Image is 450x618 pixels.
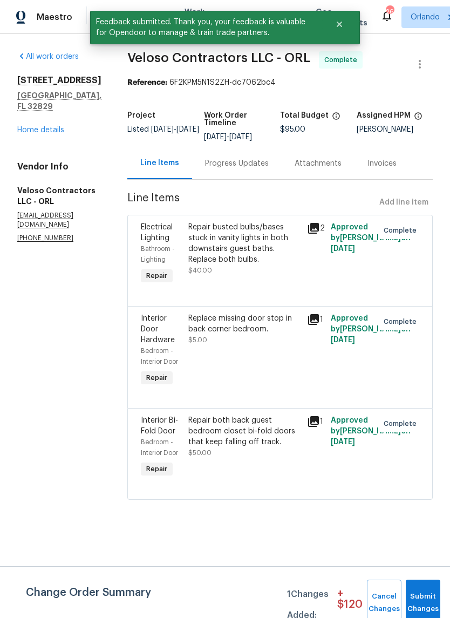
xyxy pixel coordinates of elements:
[331,417,411,446] span: Approved by [PERSON_NAME] on
[414,112,422,126] span: The hpm assigned to this work order.
[37,12,72,23] span: Maestro
[141,417,178,435] span: Interior Bi-Fold Door
[357,112,411,119] h5: Assigned HPM
[331,315,411,344] span: Approved by [PERSON_NAME] on
[188,313,301,335] div: Replace missing door stop in back corner bedroom.
[90,11,322,44] span: Feedback submitted. Thank you, your feedback is valuable for Opendoor to manage & train trade par...
[127,126,199,133] span: Listed
[127,51,310,64] span: Veloso Contractors LLC - ORL
[151,126,174,133] span: [DATE]
[188,450,212,456] span: $50.00
[151,126,199,133] span: -
[17,161,101,172] h4: Vendor Info
[188,267,212,274] span: $40.00
[331,438,355,446] span: [DATE]
[141,348,178,365] span: Bedroom - Interior Door
[331,336,355,344] span: [DATE]
[307,222,324,235] div: 2
[229,133,252,141] span: [DATE]
[141,246,175,263] span: Bathroom - Lighting
[204,133,227,141] span: [DATE]
[280,112,329,119] h5: Total Budget
[141,223,173,242] span: Electrical Lighting
[142,372,172,383] span: Repair
[331,245,355,253] span: [DATE]
[332,112,340,126] span: The total cost of line items that have been proposed by Opendoor. This sum includes line items th...
[176,126,199,133] span: [DATE]
[384,418,421,429] span: Complete
[295,158,342,169] div: Attachments
[142,464,172,474] span: Repair
[17,126,64,134] a: Home details
[280,126,305,133] span: $95.00
[188,415,301,447] div: Repair both back guest bedroom closet bi-fold doors that keep falling off track.
[316,6,367,28] span: Geo Assignments
[17,53,79,60] a: All work orders
[384,225,421,236] span: Complete
[142,270,172,281] span: Repair
[204,112,281,127] h5: Work Order Timeline
[205,158,269,169] div: Progress Updates
[140,158,179,168] div: Line Items
[307,313,324,326] div: 1
[384,316,421,327] span: Complete
[324,55,362,65] span: Complete
[185,6,212,28] span: Work Orders
[127,193,375,213] span: Line Items
[411,12,440,23] span: Orlando
[188,222,301,265] div: Repair busted bulbs/bases stuck in vanity lights in both downstairs guest baths. Replace both bulbs.
[141,315,175,344] span: Interior Door Hardware
[307,415,324,428] div: 1
[17,185,101,207] h5: Veloso Contractors LLC - ORL
[127,77,433,88] div: 6F2KPM5N1S2ZH-dc7062bc4
[386,6,393,17] div: 26
[357,126,433,133] div: [PERSON_NAME]
[204,133,252,141] span: -
[127,112,155,119] h5: Project
[331,223,411,253] span: Approved by [PERSON_NAME] on
[127,79,167,86] b: Reference:
[141,439,178,456] span: Bedroom - Interior Door
[367,158,397,169] div: Invoices
[188,337,207,343] span: $5.00
[322,13,357,35] button: Close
